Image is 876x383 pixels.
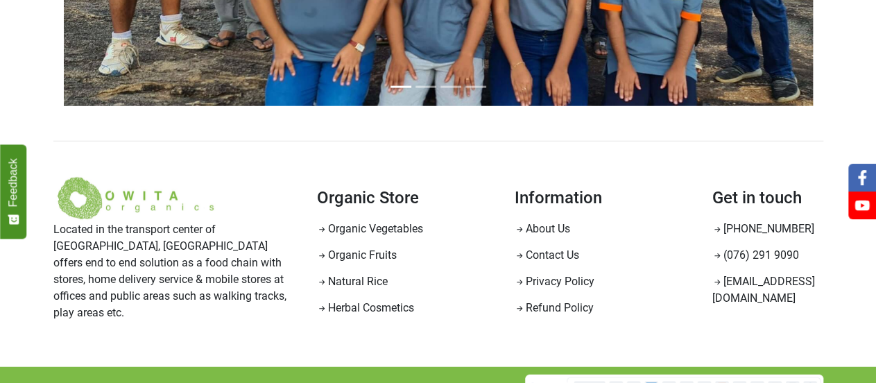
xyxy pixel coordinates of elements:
[514,222,569,235] a: About Us
[514,275,594,288] a: Privacy Policy
[514,248,578,262] a: Contact Us
[514,301,593,314] a: Refund Policy
[316,248,396,262] a: Organic Fruits
[712,222,814,235] a: [PHONE_NUMBER]
[53,176,220,221] img: Welcome to Owita
[514,187,691,209] h4: Information
[712,187,823,209] h4: Get in touch
[712,275,814,305] a: [EMAIL_ADDRESS][DOMAIN_NAME]
[7,158,19,207] span: Feedback
[316,187,493,209] h4: Organic Store
[53,221,296,321] p: Located in the transport center of [GEOGRAPHIC_DATA], [GEOGRAPHIC_DATA] offers end to end solutio...
[712,248,798,262] a: (076) 291 9090
[316,222,422,235] a: Organic Vegetables
[316,301,413,314] a: Herbal Cosmetics
[316,275,387,288] a: Natural Rice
